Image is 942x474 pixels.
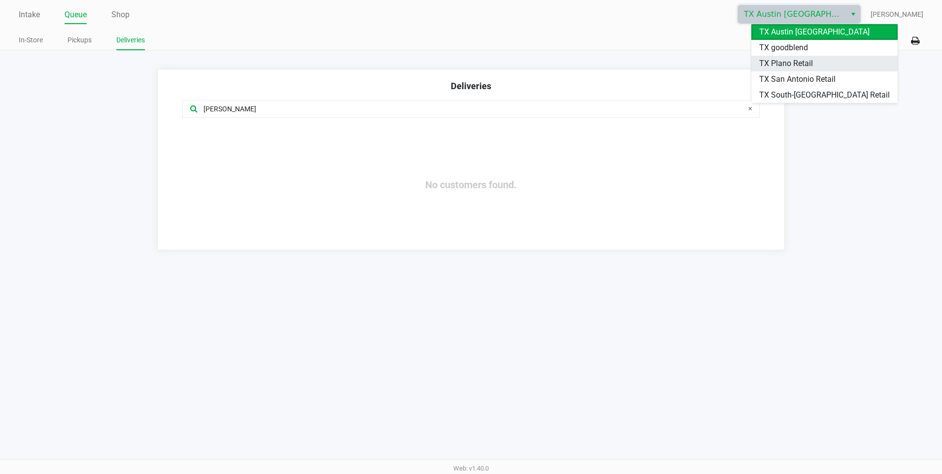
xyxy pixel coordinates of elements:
span: TX San Antonio Retail [759,73,836,85]
span: No customers found. [425,179,517,191]
input: Search by Name or Order ID... [202,103,708,115]
span: TX Austin [GEOGRAPHIC_DATA] [744,8,840,20]
a: Pickups [67,34,92,46]
span: TX goodblend [759,42,808,54]
span: TX Austin [GEOGRAPHIC_DATA] [759,26,870,38]
span: TX Plano Retail [759,58,813,69]
span: Deliveries [451,81,491,91]
a: Deliveries [116,34,145,46]
button: Select [846,5,860,23]
a: Queue [65,8,87,22]
a: Intake [19,8,40,22]
span: TX South-[GEOGRAPHIC_DATA] Retail [759,89,890,101]
span: Web: v1.40.0 [453,465,489,472]
a: Shop [111,8,130,22]
span: [PERSON_NAME] [871,9,923,20]
a: In-Store [19,34,43,46]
